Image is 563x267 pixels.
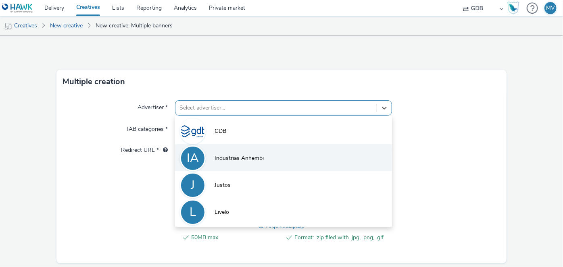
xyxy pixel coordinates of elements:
span: Justos [215,181,231,189]
label: IAB categories * [124,122,171,133]
span: Livelo [215,208,229,216]
div: IA [187,147,199,170]
span: GDB [215,127,226,135]
label: Advertiser * [134,100,171,112]
a: New creative: Multiple banners [92,16,177,35]
a: New creative [46,16,87,35]
img: GDB [181,120,204,143]
span: Industrias Anhembi [215,154,264,162]
div: MV [546,2,555,14]
img: Hawk Academy [507,2,519,14]
img: undefined Logo [2,3,33,13]
h3: Multiple creation [63,76,125,88]
label: Redirect URL * [118,143,171,154]
span: 50MB max [192,233,281,242]
div: L [190,201,196,224]
div: J [191,174,195,197]
img: mobile [4,22,12,30]
span: Format: .zip filed with .jpg, .png, .gif [295,233,384,242]
a: Hawk Academy [507,2,523,14]
div: URL will be used as a validation URL with some SSPs and it will be the redirection URL of your cr... [159,146,168,154]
